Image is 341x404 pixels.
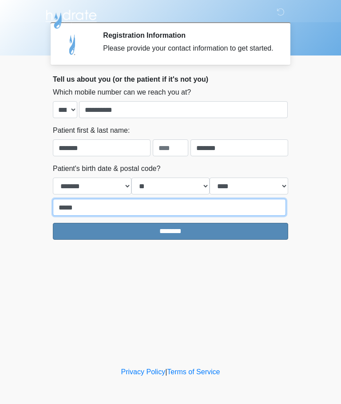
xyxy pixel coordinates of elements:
[53,75,288,83] h2: Tell us about you (or the patient if it's not you)
[53,87,191,98] label: Which mobile number can we reach you at?
[44,7,98,29] img: Hydrate IV Bar - Arcadia Logo
[121,368,166,376] a: Privacy Policy
[167,368,220,376] a: Terms of Service
[53,163,160,174] label: Patient's birth date & postal code?
[53,125,130,136] label: Patient first & last name:
[103,43,275,54] div: Please provide your contact information to get started.
[59,31,86,58] img: Agent Avatar
[165,368,167,376] a: |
